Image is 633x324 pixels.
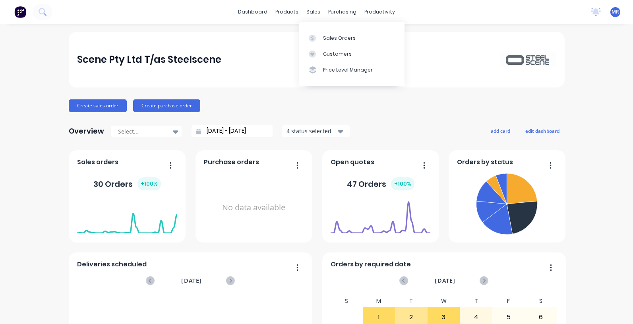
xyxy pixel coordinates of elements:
div: sales [302,6,324,18]
a: dashboard [234,6,271,18]
div: T [460,295,492,307]
span: Purchase orders [204,157,259,167]
span: MR [612,8,619,16]
div: 47 Orders [347,177,414,190]
div: 30 Orders [93,177,161,190]
div: W [428,295,460,307]
div: Customers [323,50,352,58]
span: Orders by status [457,157,513,167]
div: + 100 % [137,177,161,190]
span: Sales orders [77,157,118,167]
div: productivity [360,6,399,18]
div: M [363,295,395,307]
div: + 100 % [391,177,414,190]
div: S [525,295,557,307]
button: add card [486,126,515,136]
a: Sales Orders [299,30,405,46]
button: 4 status selected [282,125,350,137]
div: 4 status selected [286,127,337,135]
div: No data available [204,170,304,245]
div: Price Level Manager [323,66,373,74]
button: Create sales order [69,99,127,112]
span: Open quotes [331,157,374,167]
div: S [330,295,363,307]
span: [DATE] [435,276,455,285]
div: purchasing [324,6,360,18]
img: Factory [14,6,26,18]
div: T [395,295,428,307]
button: edit dashboard [520,126,565,136]
div: products [271,6,302,18]
div: Sales Orders [323,35,356,42]
a: Price Level Manager [299,62,405,78]
div: F [492,295,525,307]
div: Scene Pty Ltd T/as Steelscene [77,52,221,68]
a: Customers [299,46,405,62]
div: Overview [69,123,104,139]
img: Scene Pty Ltd T/as Steelscene [500,52,556,66]
button: Create purchase order [133,99,200,112]
span: [DATE] [181,276,202,285]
